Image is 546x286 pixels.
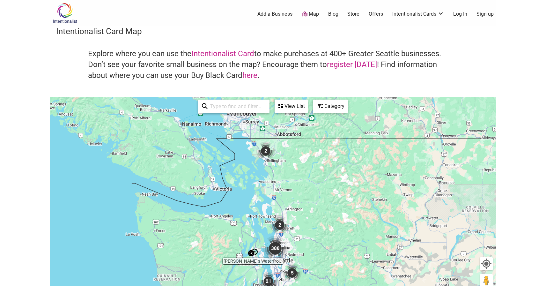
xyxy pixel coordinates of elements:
[453,11,467,18] a: Log In
[328,11,338,18] a: Blog
[392,11,444,18] a: Intentionalist Cards
[347,11,359,18] a: Store
[275,100,307,112] div: View List
[208,100,266,113] input: Type to find and filter...
[369,11,383,18] a: Offers
[476,11,494,18] a: Sign up
[256,141,275,161] div: 2
[198,100,269,113] div: Type to search and filter
[327,60,377,69] a: register [DATE]
[242,71,257,80] a: here
[313,100,348,113] div: Filter by category
[56,26,490,37] h3: Intentionalist Card Map
[275,100,308,113] div: See a list of the visible businesses
[191,49,254,58] a: Intentionalist Card
[248,248,258,257] div: Monica's Waterfront Bakery & Cafe
[270,215,289,235] div: 2
[50,3,80,23] img: Intentionalist
[302,11,319,18] a: Map
[262,236,288,261] div: 388
[314,100,347,112] div: Category
[257,11,292,18] a: Add a Business
[283,263,302,282] div: 5
[480,257,493,270] button: Your Location
[88,49,458,81] h4: Explore where you can use the to make purchases at 400+ Greater Seattle businesses. Don’t see you...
